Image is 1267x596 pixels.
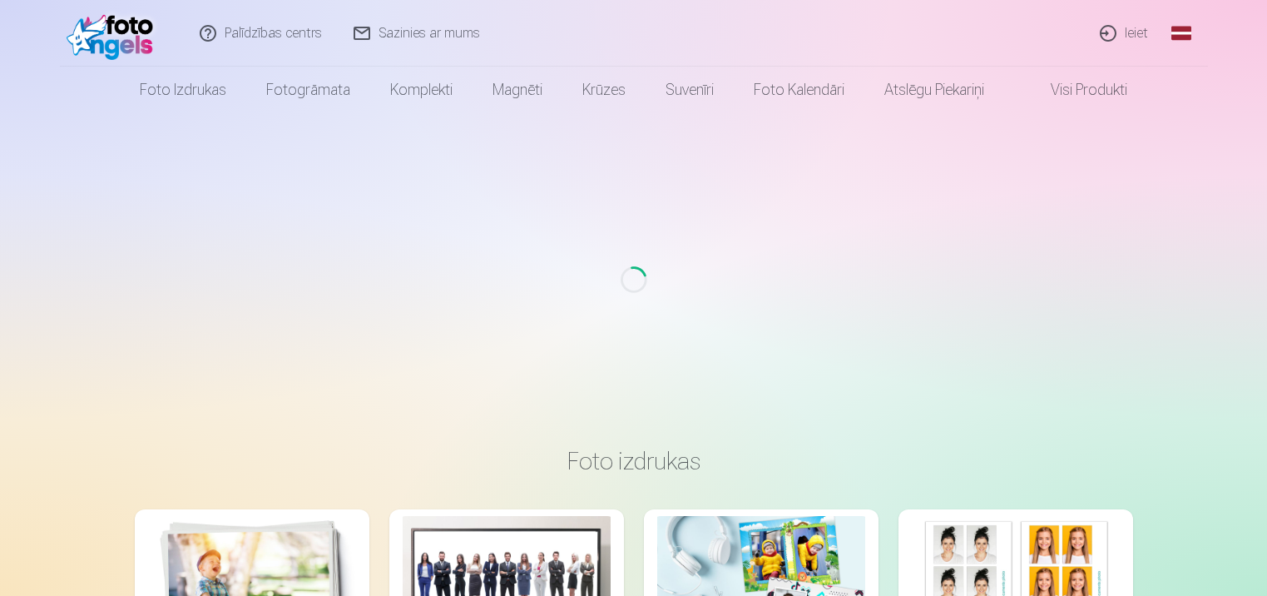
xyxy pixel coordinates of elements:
[864,67,1004,113] a: Atslēgu piekariņi
[370,67,473,113] a: Komplekti
[562,67,646,113] a: Krūzes
[646,67,734,113] a: Suvenīri
[1004,67,1147,113] a: Visi produkti
[67,7,162,60] img: /fa1
[246,67,370,113] a: Fotogrāmata
[473,67,562,113] a: Magnēti
[734,67,864,113] a: Foto kalendāri
[148,446,1120,476] h3: Foto izdrukas
[120,67,246,113] a: Foto izdrukas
